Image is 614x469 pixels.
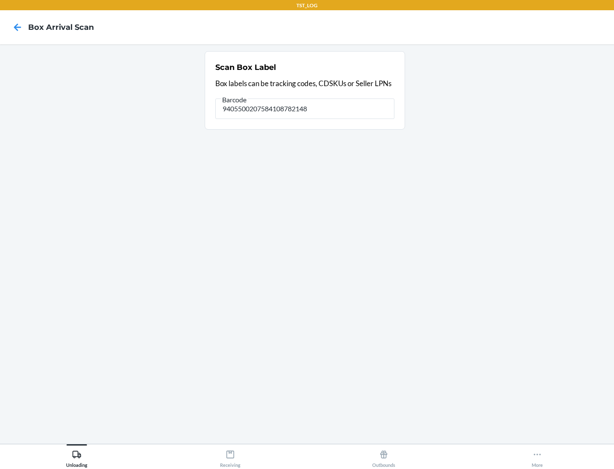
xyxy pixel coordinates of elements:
[532,446,543,468] div: More
[153,444,307,468] button: Receiving
[296,2,318,9] p: TST_LOG
[66,446,87,468] div: Unloading
[215,98,394,119] input: Barcode
[460,444,614,468] button: More
[372,446,395,468] div: Outbounds
[220,446,240,468] div: Receiving
[28,22,94,33] h4: Box Arrival Scan
[307,444,460,468] button: Outbounds
[215,78,394,89] p: Box labels can be tracking codes, CDSKUs or Seller LPNs
[215,62,276,73] h2: Scan Box Label
[221,96,248,104] span: Barcode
